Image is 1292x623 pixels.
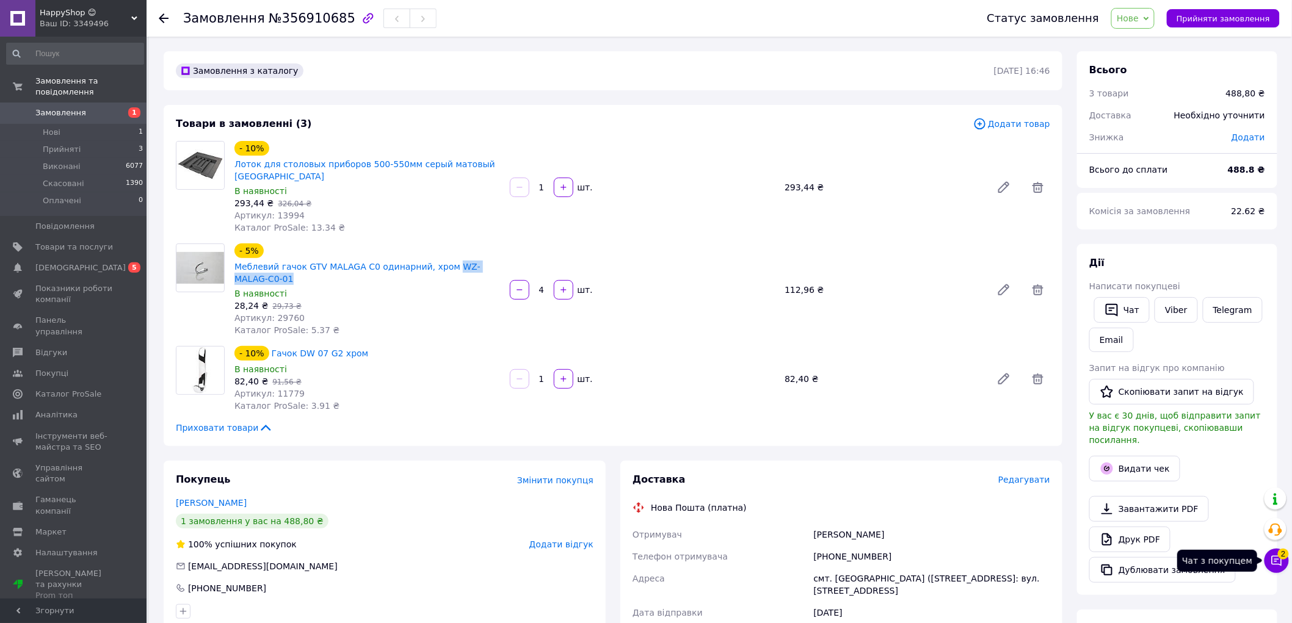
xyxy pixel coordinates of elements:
a: Редагувати [992,278,1016,302]
span: Каталог ProSale [35,389,101,400]
span: 2 [1278,545,1289,556]
a: Редагувати [992,367,1016,391]
span: Каталог ProSale: 5.37 ₴ [234,325,339,335]
span: Всього до сплати [1089,165,1168,175]
span: Всього [1089,64,1127,76]
div: - 5% [234,243,264,258]
span: [DEMOGRAPHIC_DATA] [35,262,126,273]
a: Друк PDF [1089,527,1170,552]
span: 293,44 ₴ [234,198,274,208]
span: Оплачені [43,195,81,206]
span: Відгуки [35,347,67,358]
div: Prom топ [35,590,113,601]
div: Замовлення з каталогу [176,63,303,78]
span: Артикул: 11779 [234,389,305,398]
span: Показники роботи компанії [35,283,113,305]
span: 28,24 ₴ [234,301,268,311]
a: Viber [1155,297,1197,323]
a: Гачок DW 07 G2 хром [272,348,369,358]
span: Видалити [1026,367,1050,391]
button: Видати чек [1089,456,1180,481]
span: Видалити [1026,278,1050,302]
span: Панель управління [35,315,113,337]
span: 1 [128,107,140,118]
span: Управління сайтом [35,463,113,484]
span: Видалити [1026,175,1050,200]
div: Ваш ID: 3349496 [40,18,147,29]
span: 5 [128,262,140,273]
span: Каталог ProSale: 3.91 ₴ [234,401,339,411]
a: Telegram [1203,297,1263,323]
span: У вас є 30 днів, щоб відправити запит на відгук покупцеві, скопіювавши посилання. [1089,411,1261,445]
div: шт. [575,181,594,193]
a: [PERSON_NAME] [176,498,247,508]
div: 488,80 ₴ [1226,87,1265,99]
div: [PHONE_NUMBER] [187,582,267,594]
span: Адреса [633,574,665,583]
span: В наявності [234,364,287,374]
a: Меблевий гачок GTV MALAGA C0 одинарний, хром WZ-MALAG-C0-01 [234,262,481,284]
div: 1 замовлення у вас на 488,80 ₴ [176,514,328,528]
div: шт. [575,373,594,385]
span: [EMAIL_ADDRESS][DOMAIN_NAME] [188,561,338,571]
span: В наявності [234,289,287,298]
span: Прийняти замовлення [1177,14,1270,23]
span: 100% [188,539,212,549]
button: Чат з покупцем2 [1265,549,1289,573]
span: Доставка [1089,110,1131,120]
div: смт. [GEOGRAPHIC_DATA] ([STREET_ADDRESS]: вул. [STREET_ADDRESS] [811,567,1053,602]
div: 112,96 ₴ [780,281,987,298]
div: [PERSON_NAME] [811,524,1053,546]
span: №356910685 [269,11,355,26]
span: 29,73 ₴ [272,302,301,311]
span: Комісія за замовлення [1089,206,1191,216]
span: Гаманець компанії [35,494,113,516]
img: Меблевий гачок GTV MALAGA C0 одинарний, хром WZ-MALAG-C0-01 [176,252,224,283]
input: Пошук [6,43,144,65]
span: 1390 [126,178,143,189]
span: Інструменти веб-майстра та SEO [35,431,113,453]
div: шт. [575,284,594,296]
span: Маркет [35,527,67,538]
span: Дата відправки [633,608,703,618]
span: Замовлення [35,107,86,118]
span: Дії [1089,257,1105,268]
span: 326,04 ₴ [278,200,311,208]
div: Статус замовлення [987,12,1100,24]
span: Отримувач [633,530,682,539]
span: Редагувати [998,475,1050,484]
span: Виконані [43,161,81,172]
span: Скасовані [43,178,84,189]
span: Товари та послуги [35,242,113,253]
div: - 10% [234,141,269,156]
span: Повідомлення [35,221,95,232]
span: Додати відгук [529,539,593,549]
span: 3 товари [1089,88,1129,98]
a: Лоток для столовых приборов 500-550мм серый матовый [GEOGRAPHIC_DATA] [234,159,495,181]
span: 1 [139,127,143,138]
span: Товари в замовленні (3) [176,118,312,129]
button: Скопіювати запит на відгук [1089,379,1254,405]
span: [PERSON_NAME] та рахунки [35,568,113,602]
span: HappyShop 😊 [40,7,131,18]
button: Email [1089,328,1134,352]
span: 3 [139,144,143,155]
button: Чат [1094,297,1150,323]
div: - 10% [234,346,269,361]
div: Чат з покупцем [1177,550,1257,572]
b: 488.8 ₴ [1228,165,1265,175]
span: Нові [43,127,60,138]
span: Додати [1232,132,1265,142]
button: Дублювати замовлення [1089,557,1236,583]
span: Телефон отримувача [633,552,728,561]
span: Замовлення [183,11,265,26]
span: Доставка [633,474,686,485]
button: Прийняти замовлення [1167,9,1280,27]
span: Написати покупцеві [1089,281,1180,291]
span: Каталог ProSale: 13.34 ₴ [234,223,345,232]
div: Необхідно уточнити [1167,102,1272,129]
span: Аналітика [35,409,78,420]
div: успішних покупок [176,538,297,550]
span: Приховати товари [176,422,273,434]
span: Прийняті [43,144,81,155]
